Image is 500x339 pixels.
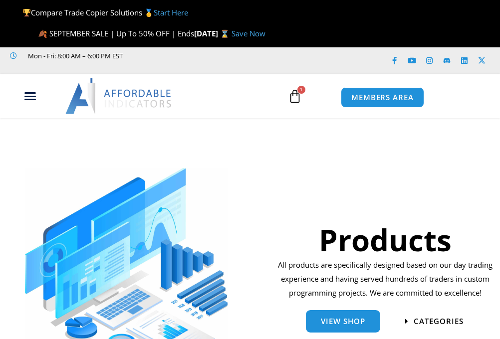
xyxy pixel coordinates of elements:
span: categories [414,318,464,325]
img: LogoAI | Affordable Indicators – NinjaTrader [65,78,173,114]
a: 1 [273,82,317,111]
span: Mon - Fri: 8:00 AM – 6:00 PM EST [25,50,123,62]
span: Compare Trade Copier Solutions 🥇 [22,7,188,17]
iframe: Customer reviews powered by Trustpilot [10,62,160,72]
a: Save Now [232,28,265,38]
a: Start Here [154,7,188,17]
span: View Shop [321,318,365,325]
span: MEMBERS AREA [351,94,414,101]
img: 🏆 [23,9,30,16]
a: View Shop [306,310,380,333]
h1: Products [277,219,493,261]
span: 🍂 SEPTEMBER SALE | Up To 50% OFF | Ends [38,28,194,38]
a: categories [405,318,464,325]
a: MEMBERS AREA [341,87,424,108]
p: All products are specifically designed based on our day trading experience and having served hund... [277,258,493,300]
strong: [DATE] ⌛ [194,28,232,38]
div: Menu Toggle [5,87,55,106]
span: 1 [297,86,305,94]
